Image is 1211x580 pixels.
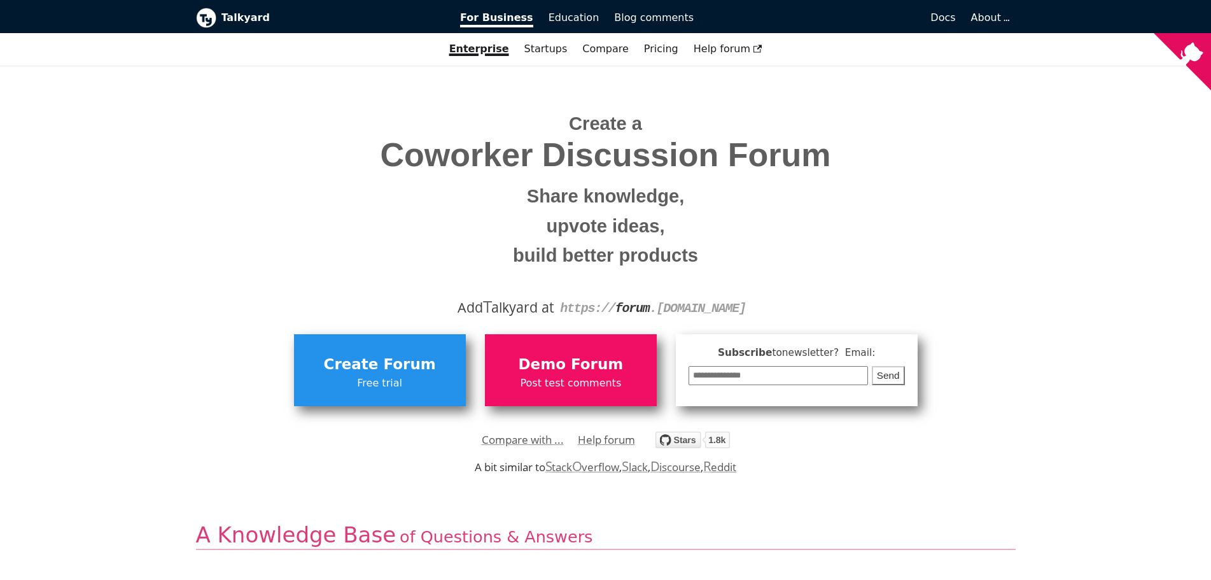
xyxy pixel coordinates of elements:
[294,334,466,406] a: Create ForumFree trial
[569,113,642,134] span: Create a
[460,11,533,27] span: For Business
[206,241,1006,271] small: build better products
[196,8,216,28] img: Talkyard logo
[689,345,905,361] span: Subscribe
[206,211,1006,241] small: upvote ideas,
[491,375,650,392] span: Post test comments
[541,7,607,29] a: Education
[971,11,1008,24] a: About
[686,38,770,60] a: Help forum
[400,527,592,546] span: of Questions & Answers
[930,11,955,24] span: Docs
[442,38,517,60] a: Enterprise
[772,347,875,358] span: to newsletter ? Email:
[549,11,599,24] span: Education
[485,334,657,406] a: Demo ForumPost test comments
[650,460,701,474] a: Discourse
[572,457,582,475] span: O
[615,301,650,316] strong: forum
[206,297,1006,318] div: Add alkyard at
[703,457,711,475] span: R
[206,137,1006,173] span: Coworker Discussion Forum
[206,181,1006,211] small: Share knowledge,
[582,43,629,55] a: Compare
[650,457,660,475] span: D
[614,11,694,24] span: Blog comments
[655,432,730,448] img: talkyard.svg
[196,8,443,28] a: Talkyard logoTalkyard
[517,38,575,60] a: Startups
[560,301,746,316] code: https:// . [DOMAIN_NAME]
[483,295,492,318] span: T
[622,460,647,474] a: Slack
[872,366,905,386] button: Send
[452,7,541,29] a: For Business
[300,375,459,392] span: Free trial
[545,460,620,474] a: StackOverflow
[578,430,635,449] a: Help forum
[701,7,963,29] a: Docs
[491,353,650,377] span: Demo Forum
[694,43,762,55] span: Help forum
[300,353,459,377] span: Create Forum
[636,38,686,60] a: Pricing
[703,460,736,474] a: Reddit
[196,521,1016,550] h2: A Knowledge Base
[545,457,552,475] span: S
[606,7,701,29] a: Blog comments
[221,10,443,26] b: Talkyard
[622,457,629,475] span: S
[482,430,564,449] a: Compare with ...
[655,434,730,452] a: Star debiki/talkyard on GitHub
